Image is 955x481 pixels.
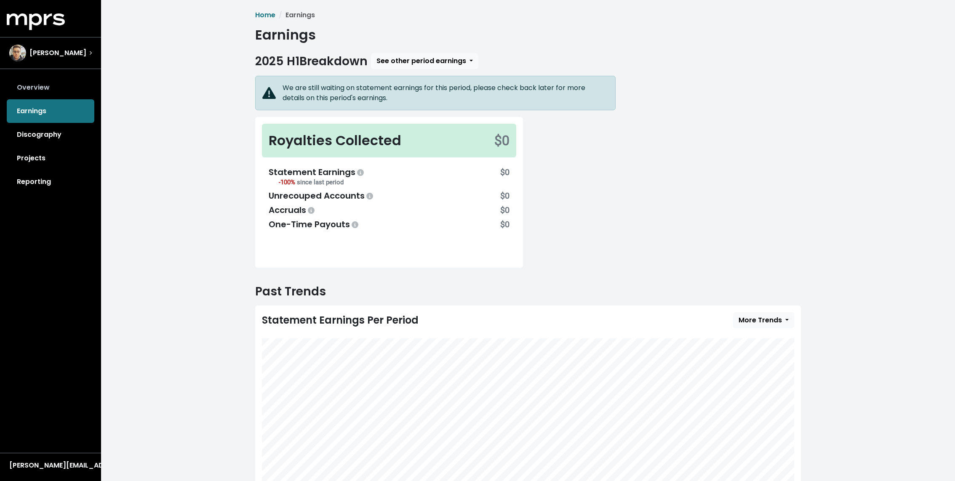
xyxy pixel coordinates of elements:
[7,76,94,99] a: Overview
[279,178,344,186] small: -100%
[255,284,801,299] h2: Past Trends
[269,189,375,202] div: Unrecouped Accounts
[297,178,344,186] span: since last period
[9,460,92,470] div: [PERSON_NAME][EMAIL_ADDRESS][DOMAIN_NAME]
[500,218,510,231] div: $0
[733,312,794,328] button: More Trends
[500,189,510,202] div: $0
[262,314,419,327] div: Statement Earnings Per Period
[9,45,26,61] img: The selected account / producer
[255,10,275,20] a: Home
[500,204,510,216] div: $0
[376,56,466,66] span: See other period earnings
[371,53,478,69] button: See other period earnings
[7,16,65,26] a: mprs logo
[269,204,316,216] div: Accruals
[255,10,801,20] nav: breadcrumb
[7,146,94,170] a: Projects
[269,130,401,151] div: Royalties Collected
[275,10,315,20] li: Earnings
[739,315,782,325] span: More Trends
[283,83,608,103] div: We are still waiting on statement earnings for this period, please check back later for more deta...
[269,166,365,178] div: Statement Earnings
[7,170,94,194] a: Reporting
[494,130,510,151] div: $0
[7,123,94,146] a: Discography
[255,54,368,69] h2: 2025 H1 Breakdown
[7,460,94,471] button: [PERSON_NAME][EMAIL_ADDRESS][DOMAIN_NAME]
[269,218,360,231] div: One-Time Payouts
[29,48,86,58] span: [PERSON_NAME]
[255,27,801,43] h1: Earnings
[500,166,510,188] div: $0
